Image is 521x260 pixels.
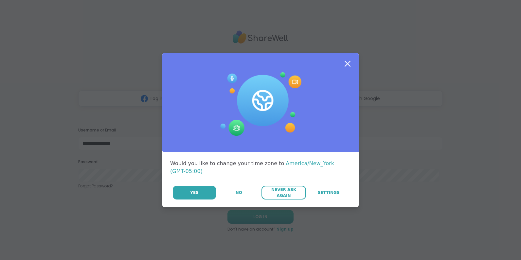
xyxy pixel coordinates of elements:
[307,186,351,199] a: Settings
[236,190,242,196] span: No
[265,187,302,199] span: Never Ask Again
[170,160,334,174] span: America/New_York (GMT-05:00)
[173,186,216,199] button: Yes
[190,190,199,196] span: Yes
[261,186,306,199] button: Never Ask Again
[318,190,340,196] span: Settings
[220,72,301,136] img: Session Experience
[170,160,351,175] div: Would you like to change your time zone to
[217,186,261,199] button: No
